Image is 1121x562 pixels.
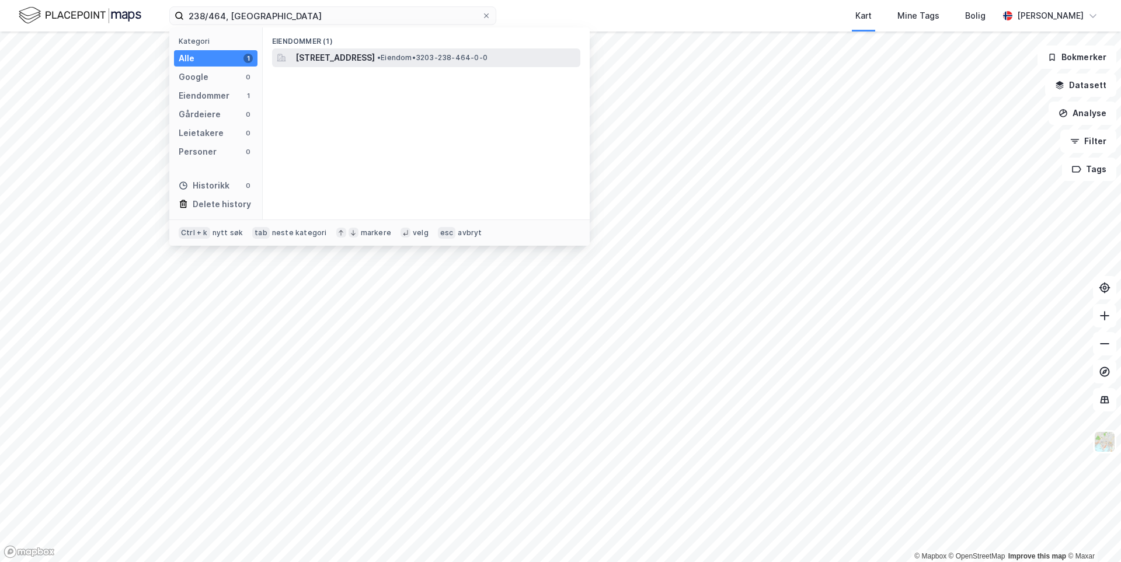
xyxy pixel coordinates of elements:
span: Eiendom • 3203-238-464-0-0 [377,53,488,62]
div: esc [438,227,456,239]
div: Gårdeiere [179,107,221,121]
div: Eiendommer (1) [263,27,590,48]
div: Ctrl + k [179,227,210,239]
button: Tags [1062,158,1116,181]
div: [PERSON_NAME] [1017,9,1084,23]
div: Alle [179,51,194,65]
div: 1 [243,54,253,63]
div: neste kategori [272,228,327,238]
a: Mapbox [914,552,946,560]
a: OpenStreetMap [949,552,1005,560]
img: Z [1094,431,1116,453]
div: nytt søk [213,228,243,238]
div: Kart [855,9,872,23]
div: avbryt [458,228,482,238]
div: Kontrollprogram for chat [1063,506,1121,562]
img: logo.f888ab2527a4732fd821a326f86c7f29.svg [19,5,141,26]
button: Filter [1060,130,1116,153]
input: Søk på adresse, matrikkel, gårdeiere, leietakere eller personer [184,7,482,25]
div: Eiendommer [179,89,229,103]
div: Kategori [179,37,257,46]
div: 0 [243,147,253,156]
iframe: Chat Widget [1063,506,1121,562]
span: [STREET_ADDRESS] [295,51,375,65]
div: Personer [179,145,217,159]
div: Historikk [179,179,229,193]
div: Delete history [193,197,251,211]
span: • [377,53,381,62]
div: Google [179,70,208,84]
div: 0 [243,110,253,119]
div: 0 [243,181,253,190]
div: Leietakere [179,126,224,140]
div: 0 [243,128,253,138]
button: Analyse [1049,102,1116,125]
div: Bolig [965,9,986,23]
button: Datasett [1045,74,1116,97]
div: Mine Tags [897,9,939,23]
a: Improve this map [1008,552,1066,560]
div: velg [413,228,429,238]
button: Bokmerker [1038,46,1116,69]
div: markere [361,228,391,238]
div: tab [252,227,270,239]
div: 0 [243,72,253,82]
a: Mapbox homepage [4,545,55,558]
div: 1 [243,91,253,100]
